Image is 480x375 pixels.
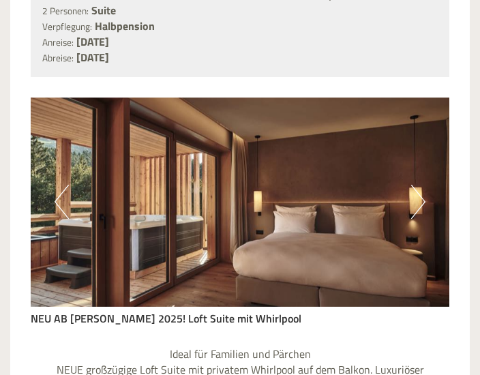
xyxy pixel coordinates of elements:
button: Next [411,185,425,219]
b: Halbpension [95,18,155,34]
div: NEU AB [PERSON_NAME] 2025! Loft Suite mit Whirlpool [31,307,449,327]
img: image [31,97,449,307]
small: Anreise: [42,35,74,49]
button: Previous [55,185,69,219]
small: Abreise: [42,51,74,65]
small: Verpflegung: [42,20,92,33]
small: 2 Personen: [42,4,89,18]
b: Suite [91,2,116,18]
b: [DATE] [76,33,109,50]
b: [DATE] [76,49,109,65]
